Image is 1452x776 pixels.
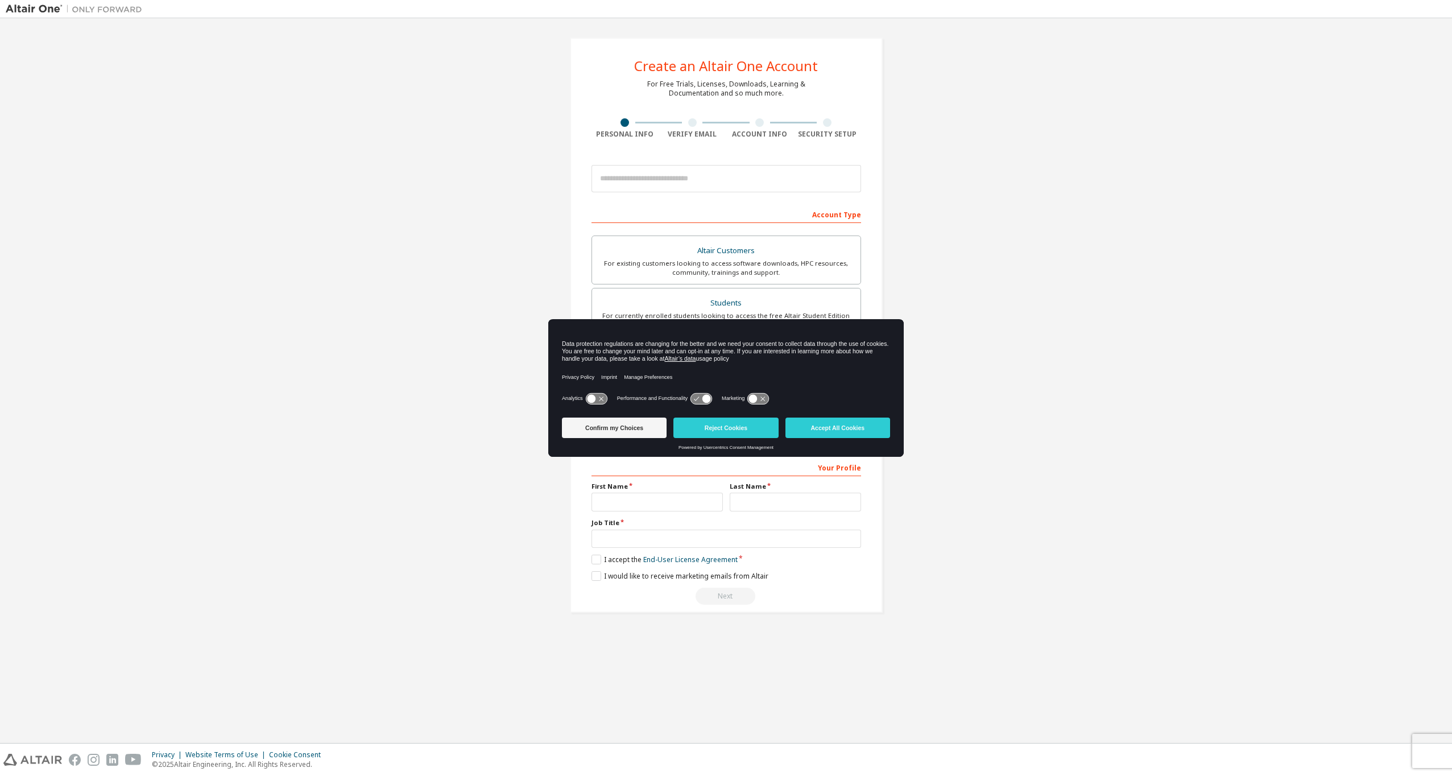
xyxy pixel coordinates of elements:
[793,130,861,139] div: Security Setup
[6,3,148,15] img: Altair One
[152,760,328,769] p: © 2025 Altair Engineering, Inc. All Rights Reserved.
[599,295,854,311] div: Students
[591,571,768,581] label: I would like to receive marketing emails from Altair
[730,482,861,491] label: Last Name
[643,555,738,564] a: End-User License Agreement
[106,754,118,766] img: linkedin.svg
[591,205,861,223] div: Account Type
[69,754,81,766] img: facebook.svg
[88,754,100,766] img: instagram.svg
[599,311,854,329] div: For currently enrolled students looking to access the free Altair Student Edition bundle and all ...
[599,243,854,259] div: Altair Customers
[152,750,185,760] div: Privacy
[185,750,269,760] div: Website Terms of Use
[599,259,854,277] div: For existing customers looking to access software downloads, HPC resources, community, trainings ...
[125,754,142,766] img: youtube.svg
[591,130,659,139] div: Personal Info
[3,754,62,766] img: altair_logo.svg
[269,750,328,760] div: Cookie Consent
[591,482,723,491] label: First Name
[634,59,818,73] div: Create an Altair One Account
[726,130,794,139] div: Account Info
[591,518,861,527] label: Job Title
[591,555,738,564] label: I accept the
[659,130,726,139] div: Verify Email
[591,588,861,605] div: Read and acccept EULA to continue
[647,80,805,98] div: For Free Trials, Licenses, Downloads, Learning & Documentation and so much more.
[591,458,861,476] div: Your Profile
